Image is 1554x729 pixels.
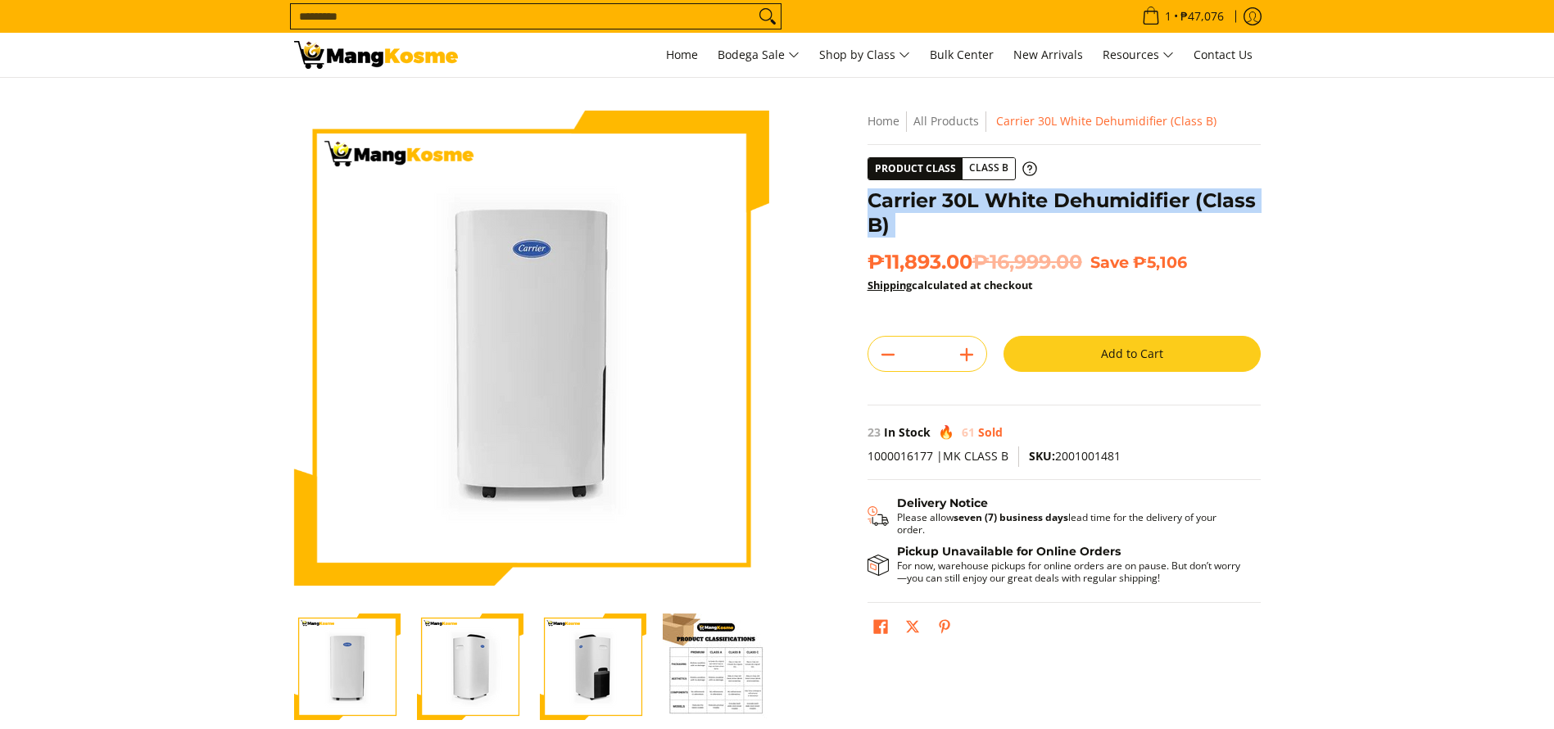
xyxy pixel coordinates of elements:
strong: Delivery Notice [897,496,988,510]
a: Resources [1094,33,1182,77]
img: Carrier 30-Liter Dehumidifier - White (Class B) l Mang Kosme [294,41,458,69]
del: ₱16,999.00 [972,250,1082,274]
span: Carrier 30L White Dehumidifier (Class B) [996,113,1216,129]
a: Home [868,113,899,129]
span: 1000016177 |MK CLASS B [868,448,1008,464]
a: Pin on Pinterest [933,615,956,643]
span: 2001001481 [1029,448,1121,464]
span: ₱5,106 [1133,252,1187,272]
strong: calculated at checkout [868,278,1033,292]
span: Shop by Class [819,45,910,66]
span: Bulk Center [930,47,994,62]
span: New Arrivals [1013,47,1083,62]
a: Shop by Class [811,33,918,77]
span: ₱11,893.00 [868,250,1082,274]
nav: Main Menu [474,33,1261,77]
span: Product Class [868,158,963,179]
a: All Products [913,113,979,129]
a: Contact Us [1185,33,1261,77]
img: Carrier 30L White Dehumidifier (Class B) [294,111,769,586]
span: Contact Us [1194,47,1253,62]
a: Shipping [868,278,912,292]
p: For now, warehouse pickups for online orders are on pause. But don’t worry—you can still enjoy ou... [897,559,1244,584]
span: 1 [1162,11,1174,22]
button: Shipping & Delivery [868,496,1244,536]
span: Resources [1103,45,1174,66]
span: Sold [978,424,1003,440]
span: Save [1090,252,1129,272]
a: Product Class Class B [868,157,1037,180]
span: Bodega Sale [718,45,800,66]
h1: Carrier 30L White Dehumidifier (Class B) [868,188,1261,238]
span: SKU: [1029,448,1055,464]
img: Carrier 30L White Dehumidifier (Class B)-4 [663,614,769,720]
a: Post on X [901,615,924,643]
nav: Breadcrumbs [868,111,1261,132]
img: Carrier 30L White Dehumidifier (Class B)-3 [540,614,646,720]
button: Add to Cart [1004,336,1261,372]
span: Class B [963,158,1015,179]
button: Subtract [868,342,908,368]
p: Please allow lead time for the delivery of your order. [897,511,1244,536]
span: 61 [962,424,975,440]
a: Share on Facebook [869,615,892,643]
img: Carrier 30L White Dehumidifier (Class B)-2 [417,614,523,720]
button: Add [947,342,986,368]
a: Bodega Sale [709,33,808,77]
button: Search [754,4,781,29]
a: New Arrivals [1005,33,1091,77]
span: Home [666,47,698,62]
img: Carrier 30L White Dehumidifier (Class B)-1 [294,614,401,720]
strong: seven (7) business days [954,510,1068,524]
span: ₱47,076 [1178,11,1226,22]
span: 23 [868,424,881,440]
a: Bulk Center [922,33,1002,77]
span: In Stock [884,424,931,440]
strong: Pickup Unavailable for Online Orders [897,544,1121,559]
span: • [1137,7,1229,25]
a: Home [658,33,706,77]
